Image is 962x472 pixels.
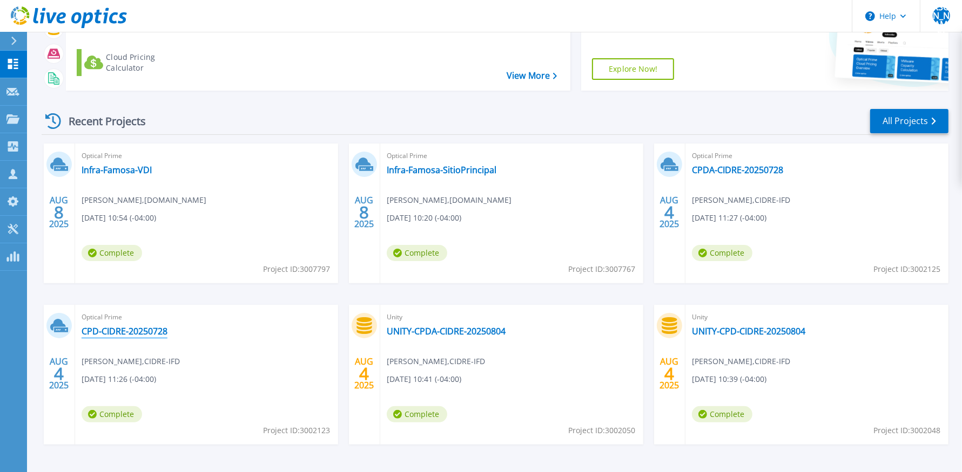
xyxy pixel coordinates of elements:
span: [DATE] 10:41 (-04:00) [387,373,461,385]
span: Optical Prime [82,311,332,323]
a: UNITY-CPDA-CIDRE-20250804 [387,326,506,337]
div: AUG 2025 [354,354,374,393]
span: 4 [664,208,674,217]
span: [PERSON_NAME] , [DOMAIN_NAME] [82,194,206,206]
span: 4 [664,369,674,378]
span: [PERSON_NAME] , CIDRE-IFD [692,355,790,367]
span: 4 [54,369,64,378]
span: Optical Prime [82,150,332,162]
span: Project ID: 3002125 [873,263,940,275]
span: 8 [359,208,369,217]
span: [DATE] 10:20 (-04:00) [387,212,461,224]
a: UNITY-CPD-CIDRE-20250804 [692,326,805,337]
a: Infra-Famosa-SitioPrincipal [387,165,496,175]
span: Complete [82,406,142,422]
span: 4 [359,369,369,378]
span: Optical Prime [692,150,942,162]
span: Project ID: 3002050 [568,425,635,436]
span: Project ID: 3002048 [873,425,940,436]
span: [PERSON_NAME] , [DOMAIN_NAME] [387,194,512,206]
a: CPD-CIDRE-20250728 [82,326,167,337]
a: All Projects [870,109,948,133]
span: Unity [387,311,637,323]
span: [PERSON_NAME] , CIDRE-IFD [387,355,485,367]
span: Optical Prime [387,150,637,162]
span: Complete [387,406,447,422]
span: Complete [387,245,447,261]
div: Recent Projects [42,108,160,134]
a: Explore Now! [592,58,674,80]
span: [DATE] 10:54 (-04:00) [82,212,156,224]
div: AUG 2025 [659,193,680,232]
span: Complete [692,406,752,422]
div: Cloud Pricing Calculator [106,52,192,73]
a: Infra-Famosa-VDI [82,165,152,175]
span: [DATE] 10:39 (-04:00) [692,373,766,385]
a: Cloud Pricing Calculator [77,49,197,76]
span: Unity [692,311,942,323]
span: [DATE] 11:26 (-04:00) [82,373,156,385]
span: 8 [54,208,64,217]
span: [DATE] 11:27 (-04:00) [692,212,766,224]
div: AUG 2025 [659,354,680,393]
div: AUG 2025 [49,354,69,393]
div: AUG 2025 [49,193,69,232]
span: [PERSON_NAME] , CIDRE-IFD [82,355,180,367]
div: AUG 2025 [354,193,374,232]
a: CPDA-CIDRE-20250728 [692,165,783,175]
span: Project ID: 3002123 [263,425,330,436]
span: Complete [82,245,142,261]
span: Project ID: 3007767 [568,263,635,275]
span: Project ID: 3007797 [263,263,330,275]
a: View More [507,71,557,81]
span: Complete [692,245,752,261]
span: [PERSON_NAME] , CIDRE-IFD [692,194,790,206]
